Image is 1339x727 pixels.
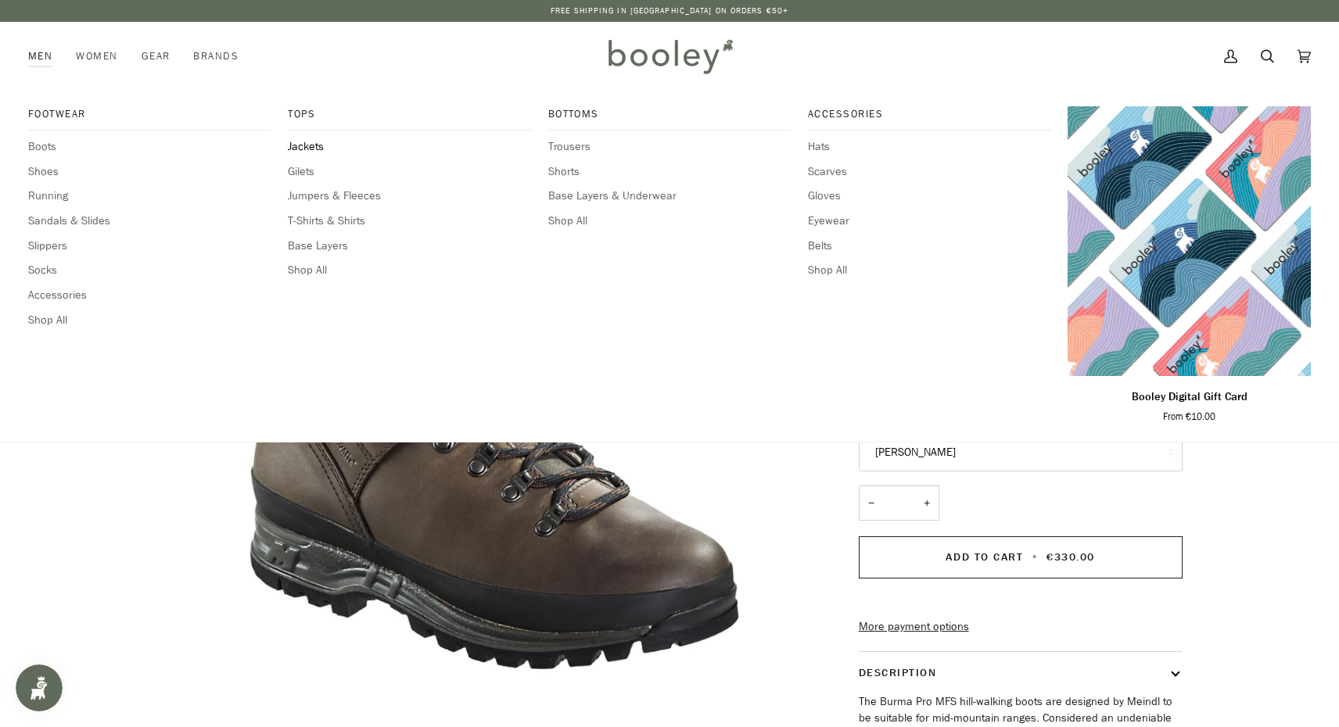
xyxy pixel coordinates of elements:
[1132,389,1247,406] p: Booley Digital Gift Card
[1068,106,1311,424] product-grid-item: Booley Digital Gift Card
[28,22,64,91] a: Men
[859,652,1183,693] button: Description
[288,138,531,156] a: Jackets
[859,485,884,521] button: −
[288,213,531,230] a: T-Shirts & Shirts
[548,213,792,230] a: Shop All
[808,188,1051,205] a: Gloves
[28,106,271,131] a: Footwear
[28,188,271,205] a: Running
[16,664,63,711] iframe: Button to open loyalty program pop-up
[193,48,239,64] span: Brands
[601,34,738,79] img: Booley
[76,48,117,64] span: Women
[808,163,1051,181] a: Scarves
[181,22,250,91] a: Brands
[28,138,271,156] a: Boots
[130,22,182,91] a: Gear
[142,48,171,64] span: Gear
[288,262,531,279] a: Shop All
[1068,382,1311,424] a: Booley Digital Gift Card
[288,163,531,181] a: Gilets
[1068,106,1311,376] a: Booley Digital Gift Card
[1163,410,1215,424] span: From €10.00
[28,312,271,329] a: Shop All
[914,485,939,521] button: +
[859,434,1183,472] button: [PERSON_NAME]
[288,106,531,131] a: Tops
[946,550,1023,564] span: Add to Cart
[808,213,1051,230] a: Eyewear
[64,22,129,91] a: Women
[288,238,531,255] a: Base Layers
[28,22,64,91] div: Men Footwear Boots Shoes Running Sandals & Slides Slippers Socks Accessories Shop All Tops Jacket...
[28,262,271,279] a: Socks
[28,106,271,122] span: Footwear
[288,188,531,205] a: Jumpers & Fleeces
[1028,550,1043,564] span: •
[548,106,792,122] span: Bottoms
[28,287,271,304] a: Accessories
[28,163,271,181] a: Shoes
[548,188,792,205] a: Base Layers & Underwear
[548,138,792,156] a: Trousers
[1068,106,1311,376] product-grid-item-variant: €10.00
[808,262,1051,279] a: Shop All
[288,106,531,122] span: Tops
[551,5,788,17] p: Free Shipping in [GEOGRAPHIC_DATA] on Orders €50+
[808,106,1051,122] span: Accessories
[808,138,1051,156] a: Hats
[548,163,792,181] a: Shorts
[548,106,792,131] a: Bottoms
[808,238,1051,255] a: Belts
[859,485,939,521] input: Quantity
[808,106,1051,131] a: Accessories
[1046,550,1095,564] span: €330.00
[859,536,1183,578] button: Add to Cart • €330.00
[859,618,1183,636] a: More payment options
[28,213,271,230] a: Sandals & Slides
[28,238,271,255] a: Slippers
